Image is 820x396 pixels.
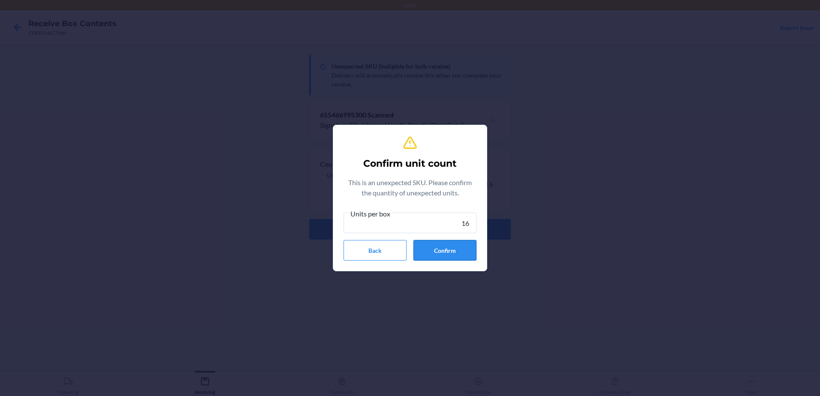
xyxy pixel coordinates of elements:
input: Units per box [344,213,476,233]
span: Units per box [349,210,392,218]
h2: Confirm unit count [363,157,457,171]
button: Back [344,240,407,261]
button: Confirm [413,240,476,261]
p: This is an unexpected SKU. Please confirm the quantity of unexpected units. [344,177,476,198]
